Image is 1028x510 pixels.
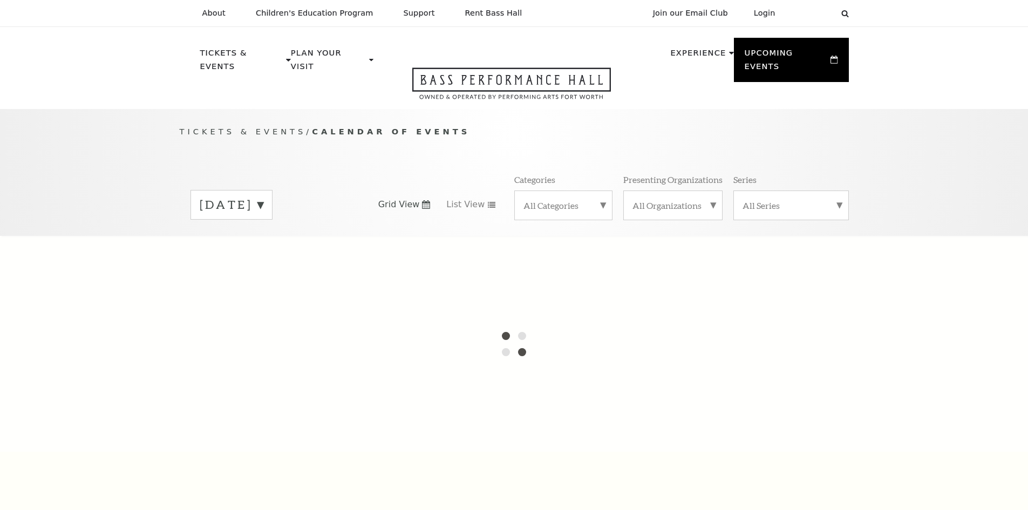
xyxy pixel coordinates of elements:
[180,127,307,136] span: Tickets & Events
[514,174,555,185] p: Categories
[200,46,284,79] p: Tickets & Events
[291,46,366,79] p: Plan Your Visit
[733,174,757,185] p: Series
[312,127,470,136] span: Calendar of Events
[404,9,435,18] p: Support
[446,199,485,210] span: List View
[623,174,723,185] p: Presenting Organizations
[523,200,603,211] label: All Categories
[256,9,373,18] p: Children's Education Program
[670,46,726,66] p: Experience
[745,46,828,79] p: Upcoming Events
[743,200,840,211] label: All Series
[200,196,263,213] label: [DATE]
[632,200,713,211] label: All Organizations
[378,199,420,210] span: Grid View
[180,125,849,139] p: /
[465,9,522,18] p: Rent Bass Hall
[202,9,226,18] p: About
[793,8,831,18] select: Select:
